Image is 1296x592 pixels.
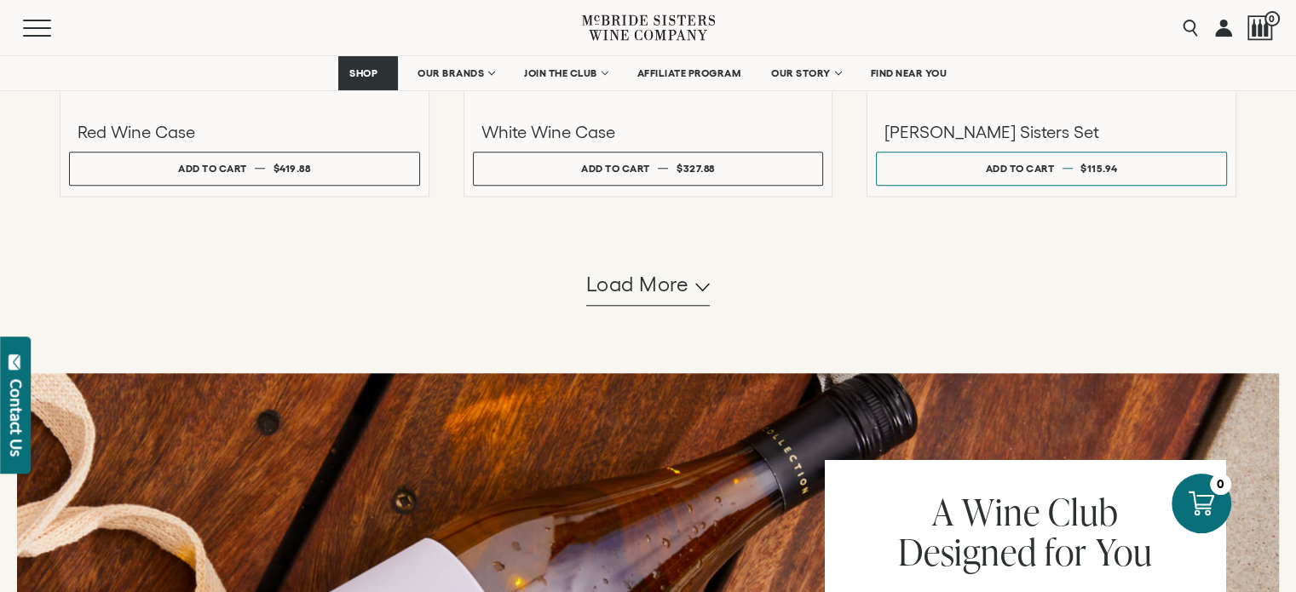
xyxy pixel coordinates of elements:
[69,152,420,186] button: Add to cart $419.88
[898,526,1037,577] span: Designed
[581,156,650,181] div: Add to cart
[349,67,378,79] span: SHOP
[1210,474,1231,495] div: 0
[884,121,1218,143] h3: [PERSON_NAME] Sisters Set
[8,379,25,457] div: Contact Us
[274,163,311,174] span: $419.88
[1080,163,1118,174] span: $115.94
[637,67,741,79] span: AFFILIATE PROGRAM
[481,121,815,143] h3: White Wine Case
[524,67,597,79] span: JOIN THE CLUB
[418,67,484,79] span: OUR BRANDS
[178,156,247,181] div: Add to cart
[406,56,504,90] a: OUR BRANDS
[760,56,851,90] a: OUR STORY
[860,56,959,90] a: FIND NEAR YOU
[586,265,711,306] button: Load more
[23,20,84,37] button: Mobile Menu Trigger
[78,121,412,143] h3: Red Wine Case
[626,56,752,90] a: AFFILIATE PROGRAM
[871,67,948,79] span: FIND NEAR YOU
[473,152,824,186] button: Add to cart $327.88
[677,163,715,174] span: $327.88
[962,486,1040,537] span: Wine
[586,270,689,299] span: Load more
[1264,11,1280,26] span: 0
[1045,526,1087,577] span: for
[986,156,1055,181] div: Add to cart
[513,56,618,90] a: JOIN THE CLUB
[338,56,398,90] a: SHOP
[931,486,953,537] span: A
[876,152,1227,186] button: Add to cart $115.94
[1048,486,1118,537] span: Club
[1096,526,1153,577] span: You
[771,67,831,79] span: OUR STORY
